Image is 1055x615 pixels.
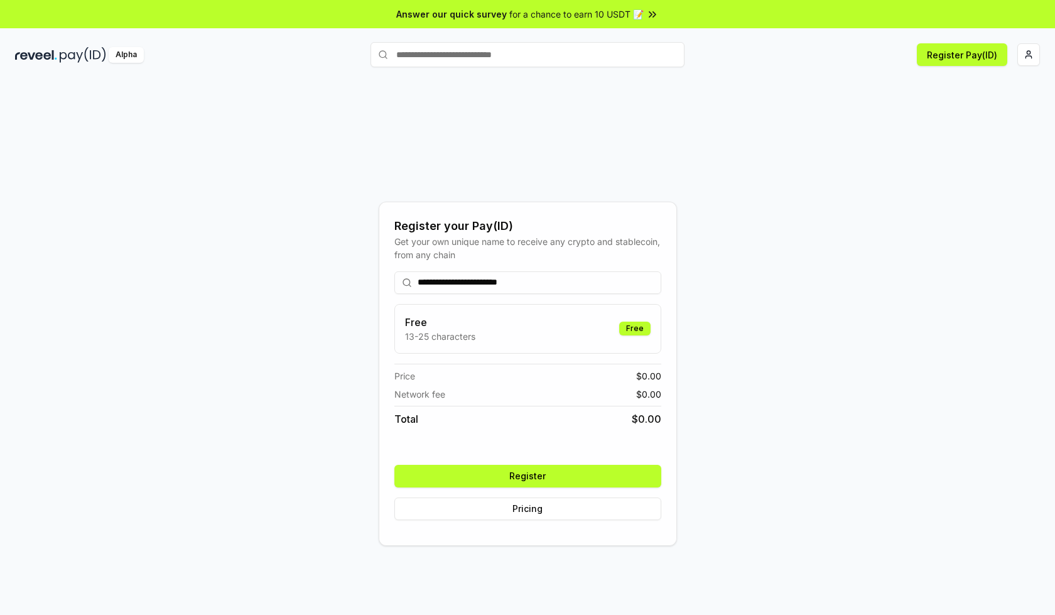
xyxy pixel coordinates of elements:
span: Price [394,369,415,383]
div: Register your Pay(ID) [394,217,661,235]
button: Register Pay(ID) [917,43,1007,66]
span: $ 0.00 [636,388,661,401]
button: Pricing [394,498,661,520]
span: $ 0.00 [632,411,661,427]
span: Total [394,411,418,427]
button: Register [394,465,661,487]
div: Free [619,322,651,335]
div: Alpha [109,47,144,63]
img: reveel_dark [15,47,57,63]
span: Network fee [394,388,445,401]
h3: Free [405,315,475,330]
div: Get your own unique name to receive any crypto and stablecoin, from any chain [394,235,661,261]
span: for a chance to earn 10 USDT 📝 [509,8,644,21]
img: pay_id [60,47,106,63]
span: Answer our quick survey [396,8,507,21]
p: 13-25 characters [405,330,475,343]
span: $ 0.00 [636,369,661,383]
